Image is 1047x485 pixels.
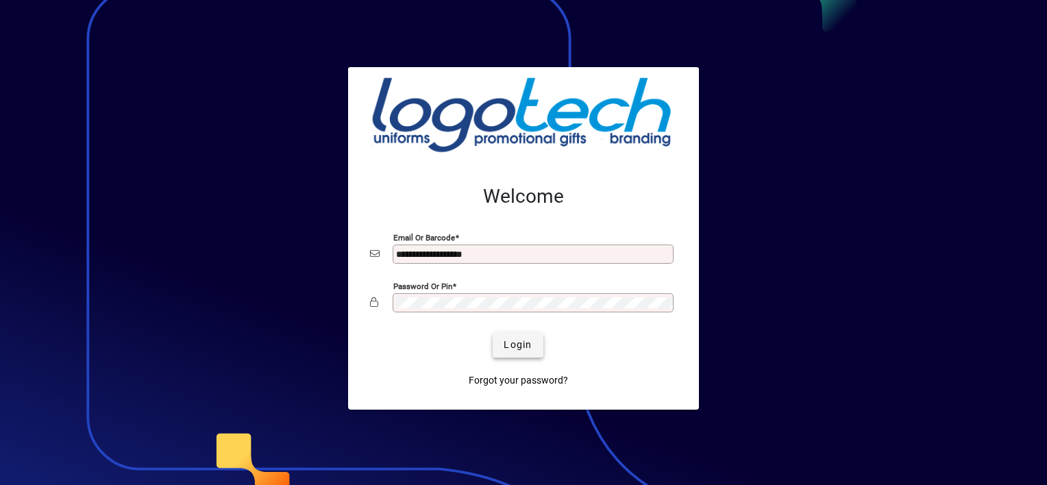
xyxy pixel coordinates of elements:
[370,185,677,208] h2: Welcome
[469,373,568,388] span: Forgot your password?
[493,333,543,358] button: Login
[393,281,452,290] mat-label: Password or Pin
[463,369,574,393] a: Forgot your password?
[393,232,455,242] mat-label: Email or Barcode
[504,338,532,352] span: Login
